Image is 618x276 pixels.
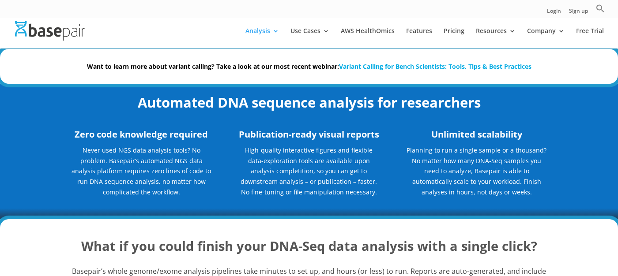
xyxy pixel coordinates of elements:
[71,145,212,204] p: Never used NGS data analysis tools? No problem. Basepair’s automated NGS data analysis platform r...
[290,28,329,48] a: Use Cases
[476,28,516,48] a: Resources
[547,8,561,18] a: Login
[245,28,279,48] a: Analysis
[527,28,565,48] a: Company
[596,4,605,18] a: Search Icon Link
[341,28,395,48] a: AWS HealthOmics
[569,8,588,18] a: Sign up
[576,28,604,48] a: Free Trial
[238,145,380,198] p: High-quality interactive figures and flexible data-exploration tools are available upon analysis ...
[339,62,531,71] a: Variant Calling for Bench Scientists: Tools, Tips & Best Practices
[406,145,547,198] p: Planning to run a single sample or a thousand? No matter how many DNA-Seq samples you need to ana...
[596,4,605,13] svg: Search
[87,62,531,71] strong: Want to learn more about variant calling? Take a look at our most recent webinar:
[406,28,432,48] a: Features
[81,237,537,254] strong: What if you could finish your DNA-Seq data analysis with a single click?
[406,128,547,145] h3: Unlimited scalability
[71,128,212,145] h3: Zero code knowledge required
[444,28,464,48] a: Pricing
[138,93,481,112] strong: Automated DNA sequence analysis for researchers
[238,128,380,145] h3: Publication-ready visual reports
[15,21,85,40] img: Basepair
